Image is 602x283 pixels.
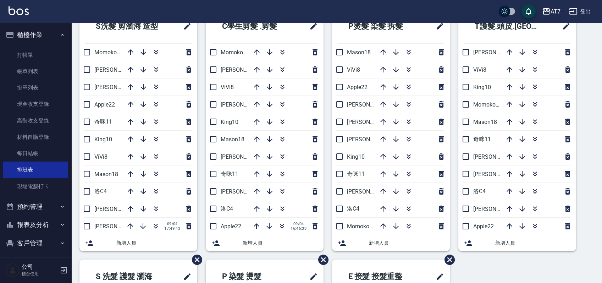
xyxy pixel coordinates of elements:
span: [PERSON_NAME]7 [347,188,393,195]
button: AT7 [539,4,563,19]
span: Mason18 [347,49,371,56]
span: ViVi8 [473,66,486,73]
img: Person [6,263,20,277]
span: 奇咪11 [347,170,365,177]
span: Mason18 [221,136,244,143]
span: [PERSON_NAME]6 [221,153,266,160]
span: Mason18 [94,171,118,178]
button: 櫃檯作業 [3,26,68,44]
span: [PERSON_NAME]2 [94,84,140,91]
span: 新增人員 [243,239,318,247]
div: 新增人員 [79,235,197,251]
span: 09/04 [164,222,180,226]
span: Momoko12 [473,101,502,108]
span: Momoko12 [347,223,376,230]
span: ViVi8 [94,153,107,160]
span: Mason18 [473,119,497,125]
span: 新增人員 [369,239,444,247]
span: 奇咪11 [94,118,112,125]
span: [PERSON_NAME]9 [473,171,519,178]
span: Momoko12 [221,49,249,56]
button: 員工及薪資 [3,252,68,271]
h2: S洗髮 剪瀏海 造型 [85,13,174,39]
span: [PERSON_NAME]2 [221,101,266,108]
div: 新增人員 [458,235,576,251]
span: [PERSON_NAME]7 [473,206,519,212]
span: ViVi8 [221,84,234,91]
p: 櫃台使用 [22,271,58,277]
span: King10 [221,119,238,125]
span: 洛C4 [473,188,486,195]
span: [PERSON_NAME]9 [347,136,393,143]
span: Momoko12 [94,49,123,56]
button: 客戶管理 [3,234,68,252]
span: Apple22 [347,84,368,91]
span: Apple22 [473,223,494,230]
div: 新增人員 [206,235,324,251]
span: 洛C4 [94,188,107,195]
span: 奇咪11 [221,170,238,177]
span: 洛C4 [221,205,233,212]
button: 登出 [566,5,593,18]
span: Apple22 [94,101,115,108]
span: 修改班表的標題 [431,18,444,35]
span: 刪除班表 [313,249,330,270]
span: King10 [347,153,365,160]
a: 現金收支登錄 [3,96,68,112]
span: [PERSON_NAME]2 [347,101,393,108]
span: [PERSON_NAME]2 [473,49,519,56]
span: [PERSON_NAME]6 [473,153,519,160]
a: 材料自購登錄 [3,129,68,145]
span: [PERSON_NAME]7 [94,206,140,212]
span: 新增人員 [116,239,192,247]
img: Logo [9,6,29,15]
span: 洛C4 [347,205,359,212]
span: [PERSON_NAME]9 [221,66,266,73]
span: 修改班表的標題 [179,18,192,35]
span: [PERSON_NAME]6 [347,119,393,125]
span: 17:49:43 [164,226,180,231]
button: save [521,4,536,18]
span: ViVi8 [347,66,360,73]
a: 現場電腦打卡 [3,178,68,195]
h5: 公司 [22,263,58,271]
a: 打帳單 [3,47,68,63]
span: 刪除班表 [187,249,203,270]
button: 報表及分析 [3,216,68,234]
span: 修改班表的標題 [558,18,570,35]
span: 新增人員 [495,239,570,247]
span: Apple22 [221,223,241,230]
span: 奇咪11 [473,136,491,142]
span: 16:46:33 [291,226,306,231]
div: AT7 [551,7,560,16]
span: [PERSON_NAME]6 [94,66,140,73]
h2: T護髮.頭皮.[GEOGRAPHIC_DATA] [464,13,553,39]
h2: P燙髮 染髮 拆髮 [338,13,422,39]
a: 每日結帳 [3,145,68,162]
span: 09/04 [291,222,306,226]
h2: C學生剪髮 .剪髮 [211,13,296,39]
span: [PERSON_NAME]7 [221,188,266,195]
div: 新增人員 [332,235,450,251]
span: 修改班表的標題 [305,18,318,35]
a: 排班表 [3,162,68,178]
a: 帳單列表 [3,63,68,80]
a: 高階收支登錄 [3,113,68,129]
span: 刪除班表 [439,249,456,270]
button: 預約管理 [3,197,68,216]
a: 掛單列表 [3,80,68,96]
span: King10 [473,84,491,91]
span: King10 [94,136,112,143]
span: [PERSON_NAME]9 [94,223,140,230]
